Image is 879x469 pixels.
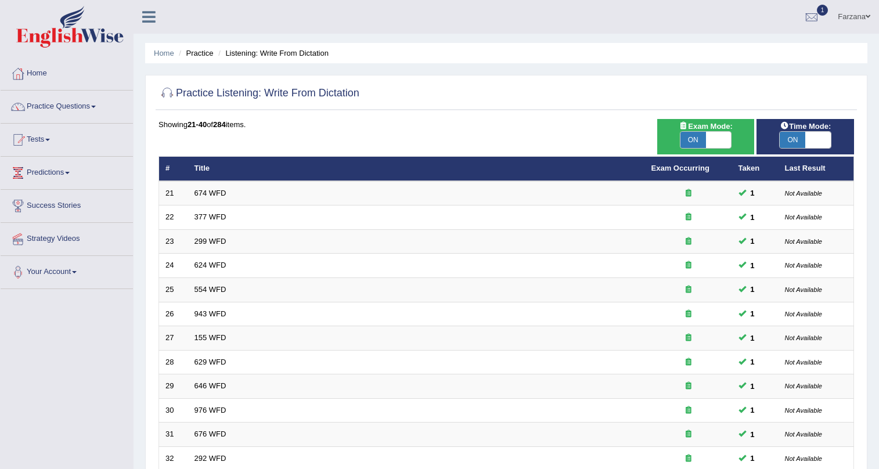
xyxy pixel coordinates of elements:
span: You cannot take this question anymore [746,308,759,320]
span: You cannot take this question anymore [746,332,759,344]
a: 629 WFD [194,358,226,366]
a: Home [154,49,174,57]
small: Not Available [785,407,822,414]
small: Not Available [785,311,822,318]
a: Home [1,57,133,86]
div: Exam occurring question [651,188,726,199]
small: Not Available [785,359,822,366]
td: 25 [159,278,188,302]
span: ON [680,132,706,148]
div: Exam occurring question [651,453,726,464]
div: Exam occurring question [651,381,726,392]
a: Your Account [1,256,133,285]
a: 554 WFD [194,285,226,294]
a: 377 WFD [194,212,226,221]
th: Last Result [779,157,854,181]
b: 21-40 [188,120,207,129]
td: 30 [159,398,188,423]
a: 676 WFD [194,430,226,438]
td: 24 [159,254,188,278]
span: ON [780,132,805,148]
span: You cannot take this question anymore [746,380,759,392]
span: Exam Mode: [674,120,737,132]
h2: Practice Listening: Write From Dictation [158,85,359,102]
div: Show exams occurring in exams [657,119,755,154]
a: 624 WFD [194,261,226,269]
small: Not Available [785,383,822,389]
a: 943 WFD [194,309,226,318]
div: Exam occurring question [651,212,726,223]
a: Strategy Videos [1,223,133,252]
div: Exam occurring question [651,236,726,247]
a: Predictions [1,157,133,186]
div: Showing of items. [158,119,854,130]
td: 31 [159,423,188,447]
span: You cannot take this question anymore [746,428,759,441]
small: Not Available [785,262,822,269]
small: Not Available [785,334,822,341]
span: 1 [817,5,828,16]
li: Practice [176,48,213,59]
th: # [159,157,188,181]
a: 155 WFD [194,333,226,342]
span: Time Mode: [775,120,835,132]
a: Tests [1,124,133,153]
a: 976 WFD [194,406,226,414]
td: 22 [159,205,188,230]
div: Exam occurring question [651,333,726,344]
td: 21 [159,181,188,205]
a: Success Stories [1,190,133,219]
td: 28 [159,350,188,374]
a: 292 WFD [194,454,226,463]
td: 23 [159,229,188,254]
small: Not Available [785,238,822,245]
a: 299 WFD [194,237,226,246]
div: Exam occurring question [651,405,726,416]
div: Exam occurring question [651,309,726,320]
td: 29 [159,374,188,399]
div: Exam occurring question [651,260,726,271]
small: Not Available [785,214,822,221]
small: Not Available [785,455,822,462]
b: 284 [213,120,226,129]
small: Not Available [785,286,822,293]
small: Not Available [785,190,822,197]
td: 26 [159,302,188,326]
small: Not Available [785,431,822,438]
a: Exam Occurring [651,164,709,172]
span: You cannot take this question anymore [746,235,759,247]
span: You cannot take this question anymore [746,356,759,368]
span: You cannot take this question anymore [746,211,759,223]
span: You cannot take this question anymore [746,452,759,464]
span: You cannot take this question anymore [746,259,759,272]
td: 27 [159,326,188,351]
a: 674 WFD [194,189,226,197]
div: Exam occurring question [651,429,726,440]
div: Exam occurring question [651,357,726,368]
a: Practice Questions [1,91,133,120]
span: You cannot take this question anymore [746,404,759,416]
span: You cannot take this question anymore [746,283,759,295]
th: Title [188,157,645,181]
li: Listening: Write From Dictation [215,48,329,59]
a: 646 WFD [194,381,226,390]
th: Taken [732,157,779,181]
span: You cannot take this question anymore [746,187,759,199]
div: Exam occurring question [651,284,726,295]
